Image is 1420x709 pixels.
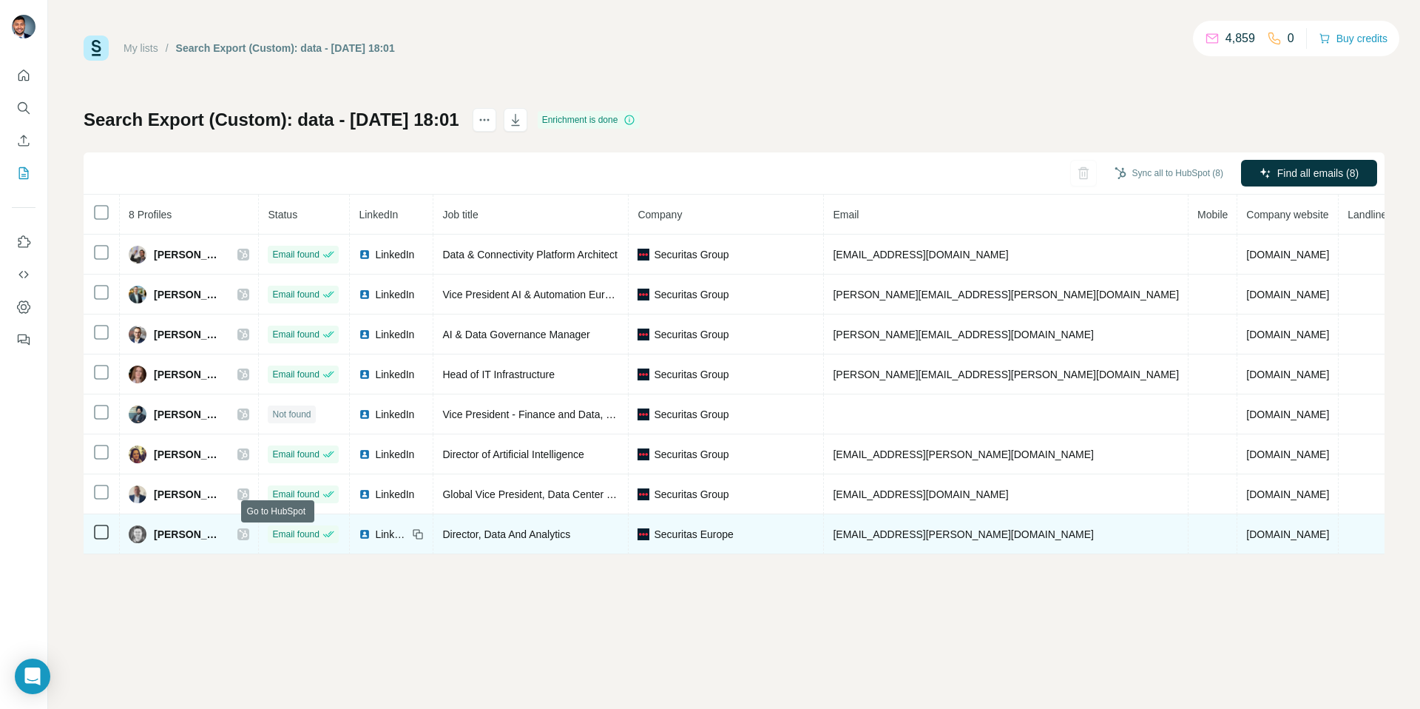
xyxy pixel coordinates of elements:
button: actions [473,108,496,132]
span: [PERSON_NAME] [154,487,223,502]
img: Avatar [129,246,146,263]
span: Email found [272,368,319,381]
span: [PERSON_NAME] [154,327,223,342]
span: [PERSON_NAME] [154,527,223,542]
span: LinkedIn [375,527,408,542]
img: Avatar [129,525,146,543]
img: company-logo [638,409,649,420]
img: LinkedIn logo [359,448,371,460]
img: company-logo [638,249,649,261]
h1: Search Export (Custom): data - [DATE] 18:01 [84,108,459,132]
span: Global Vice President, Data Center Security, Global Clients Group [442,488,745,500]
span: [EMAIL_ADDRESS][DOMAIN_NAME] [833,488,1008,500]
img: LinkedIn logo [359,329,371,340]
div: Open Intercom Messenger [15,659,50,694]
span: Company website [1246,209,1328,221]
span: Data & Connectivity Platform Architect [442,249,618,261]
span: Email found [272,248,319,261]
span: [EMAIL_ADDRESS][DOMAIN_NAME] [833,249,1008,261]
img: LinkedIn logo [359,409,371,420]
div: Enrichment is done [538,111,640,129]
img: Avatar [129,286,146,303]
span: LinkedIn [375,407,414,422]
span: [DOMAIN_NAME] [1246,488,1329,500]
span: Email found [272,448,319,461]
span: Securitas Group [654,447,728,462]
div: Search Export (Custom): data - [DATE] 18:01 [176,41,395,56]
button: Quick start [12,62,35,89]
img: company-logo [638,448,649,460]
img: Avatar [12,15,35,38]
img: company-logo [638,329,649,340]
span: Email found [272,528,319,541]
span: Securitas Group [654,487,728,502]
span: Not found [272,408,311,421]
span: Email [833,209,859,221]
img: LinkedIn logo [359,528,371,540]
span: [EMAIL_ADDRESS][PERSON_NAME][DOMAIN_NAME] [833,448,1093,460]
span: [DOMAIN_NAME] [1246,409,1329,420]
span: Company [638,209,682,221]
img: Surfe Logo [84,36,109,61]
span: [PERSON_NAME] [154,287,223,302]
span: [PERSON_NAME][EMAIL_ADDRESS][PERSON_NAME][DOMAIN_NAME] [833,289,1179,300]
span: Vice President AI & Automation Europe [442,289,622,300]
button: Sync all to HubSpot (8) [1104,162,1234,184]
span: Securitas Group [654,327,728,342]
span: Director, Data And Analytics [442,528,570,540]
span: 8 Profiles [129,209,172,221]
span: [PERSON_NAME][EMAIL_ADDRESS][DOMAIN_NAME] [833,329,1093,340]
span: Find all emails (8) [1277,166,1359,181]
span: LinkedIn [375,247,414,262]
span: [DOMAIN_NAME] [1246,289,1329,300]
img: LinkedIn logo [359,488,371,500]
button: Search [12,95,35,121]
img: company-logo [638,488,649,500]
button: My lists [12,160,35,187]
span: LinkedIn [359,209,398,221]
span: [PERSON_NAME] [154,367,223,382]
span: LinkedIn [375,447,414,462]
span: AI & Data Governance Manager [442,329,589,340]
span: Status [268,209,297,221]
a: My lists [124,42,158,54]
button: Use Surfe API [12,261,35,288]
span: LinkedIn [375,487,414,502]
img: Avatar [129,326,146,343]
span: [DOMAIN_NAME] [1246,249,1329,261]
span: LinkedIn [375,287,414,302]
img: company-logo [638,289,649,300]
span: Landline [1348,209,1387,221]
span: Securitas Group [654,287,728,302]
button: Use Surfe on LinkedIn [12,229,35,255]
span: Email found [272,288,319,301]
span: [PERSON_NAME][EMAIL_ADDRESS][PERSON_NAME][DOMAIN_NAME] [833,369,1179,380]
img: company-logo [638,528,649,540]
span: Email found [272,488,319,501]
span: [PERSON_NAME] [154,447,223,462]
button: Feedback [12,326,35,353]
img: Avatar [129,485,146,503]
span: Securitas Europe [654,527,733,542]
button: Dashboard [12,294,35,320]
button: Buy credits [1319,28,1387,49]
span: [DOMAIN_NAME] [1246,329,1329,340]
li: / [166,41,169,56]
img: LinkedIn logo [359,369,371,380]
button: Enrich CSV [12,127,35,154]
p: 0 [1288,30,1294,47]
span: [PERSON_NAME] [154,407,223,422]
img: LinkedIn logo [359,289,371,300]
span: Director of Artificial Intelligence [442,448,584,460]
span: [PERSON_NAME] [154,247,223,262]
img: Avatar [129,366,146,383]
span: LinkedIn [375,327,414,342]
p: 4,859 [1225,30,1255,47]
img: Avatar [129,406,146,423]
span: Securitas Group [654,367,728,382]
span: [DOMAIN_NAME] [1246,369,1329,380]
span: Head of IT Infrastructure [442,369,554,380]
span: [EMAIL_ADDRESS][PERSON_NAME][DOMAIN_NAME] [833,528,1093,540]
span: Securitas Group [654,247,728,262]
img: company-logo [638,369,649,380]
